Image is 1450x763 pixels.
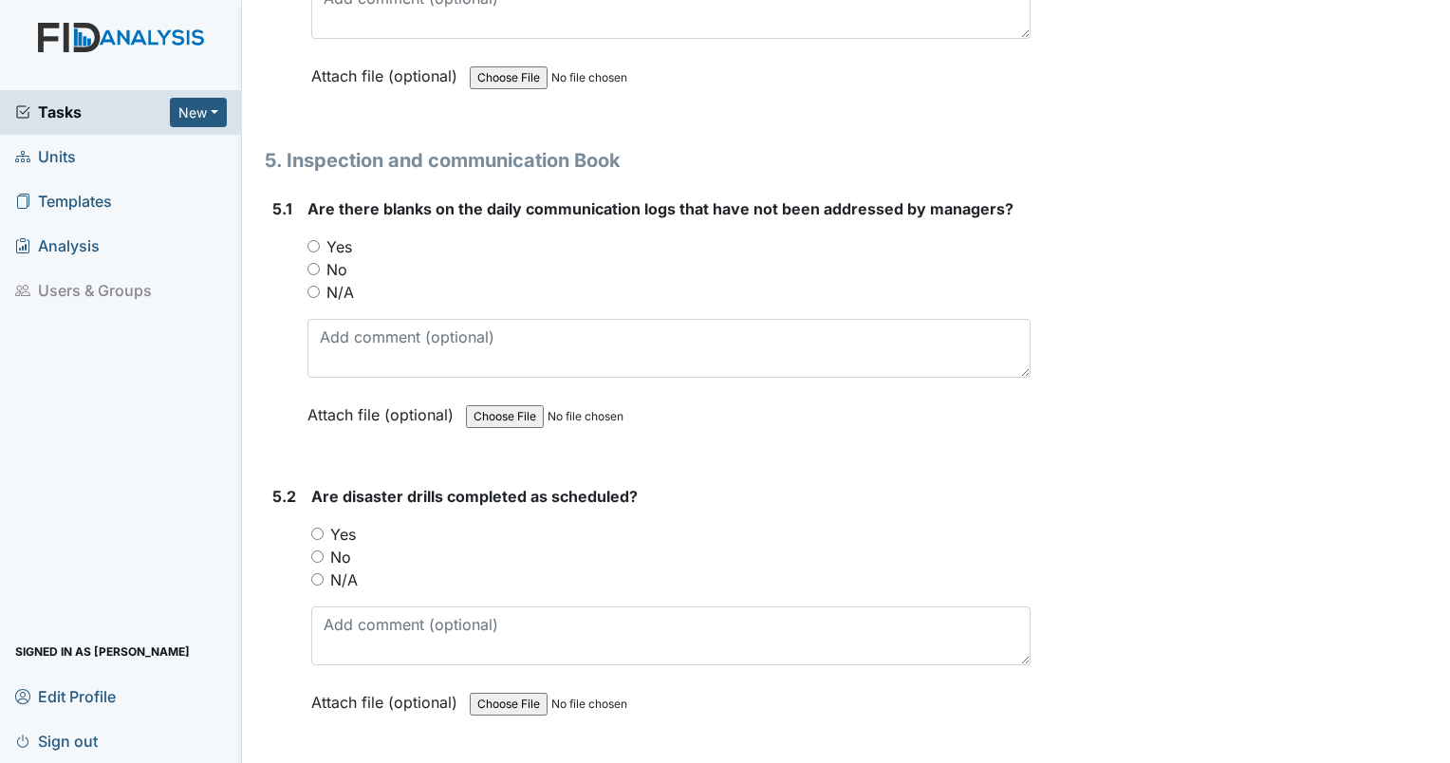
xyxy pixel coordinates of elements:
a: Tasks [15,101,170,123]
span: Are there blanks on the daily communication logs that have not been addressed by managers? [307,199,1013,218]
input: N/A [307,286,320,298]
input: N/A [311,573,324,586]
label: N/A [326,281,354,304]
span: Analysis [15,232,100,261]
label: Attach file (optional) [311,680,465,714]
span: Edit Profile [15,681,116,711]
span: Templates [15,187,112,216]
h1: 5. Inspection and communication Book [265,146,1031,175]
label: 5.1 [272,197,292,220]
label: Yes [326,235,352,258]
label: 5.2 [272,485,296,508]
input: No [311,550,324,563]
label: No [330,546,351,568]
label: N/A [330,568,358,591]
span: Sign out [15,726,98,755]
button: New [170,98,227,127]
input: Yes [307,240,320,252]
input: Yes [311,528,324,540]
label: Attach file (optional) [311,54,465,87]
label: No [326,258,347,281]
label: Yes [330,523,356,546]
span: Are disaster drills completed as scheduled? [311,487,638,506]
span: Units [15,142,76,172]
input: No [307,263,320,275]
label: Attach file (optional) [307,393,461,426]
span: Signed in as [PERSON_NAME] [15,637,190,666]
